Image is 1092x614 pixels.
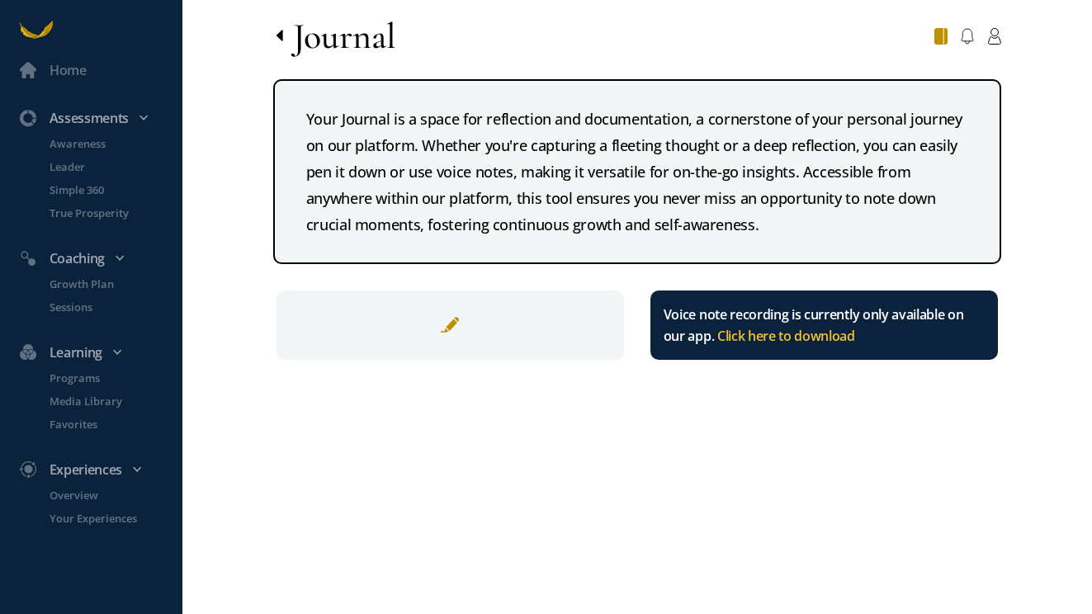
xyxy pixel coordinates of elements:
[30,299,182,315] a: Sessions
[30,135,182,152] a: Awareness
[10,107,189,129] div: Assessments
[293,13,395,59] div: Journal
[50,59,87,81] div: Home
[30,370,182,386] a: Programs
[50,158,179,175] p: Leader
[10,248,189,269] div: Coaching
[30,510,182,527] a: Your Experiences
[717,327,855,345] span: Click here to download
[30,205,182,221] a: True Prosperity
[50,299,179,315] p: Sessions
[50,487,179,503] p: Overview
[30,158,182,175] a: Leader
[50,370,179,386] p: Programs
[50,393,179,409] p: Media Library
[30,393,182,409] a: Media Library
[50,276,179,292] p: Growth Plan
[50,182,179,198] p: Simple 360
[10,342,189,363] div: Learning
[50,205,179,221] p: True Prosperity
[664,304,985,347] div: Voice note recording is currently only available on our app.
[30,416,182,432] a: Favorites
[50,416,179,432] p: Favorites
[30,487,182,503] a: Overview
[50,135,179,152] p: Awareness
[306,106,968,238] div: Your Journal is a space for reflection and documentation, a cornerstone of your personal journey ...
[30,182,182,198] a: Simple 360
[30,276,182,292] a: Growth Plan
[10,459,189,480] div: Experiences
[50,510,179,527] p: Your Experiences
